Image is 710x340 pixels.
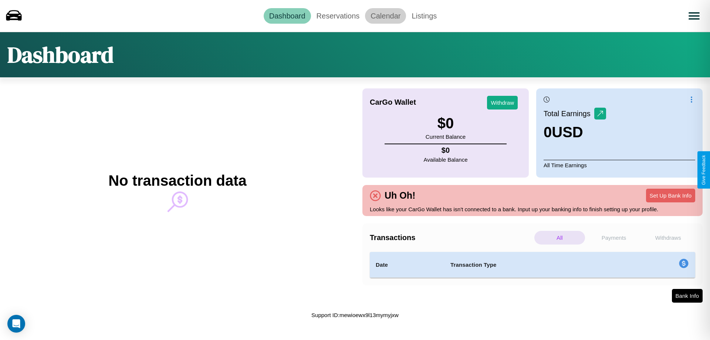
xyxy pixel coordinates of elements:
p: Total Earnings [544,107,594,120]
button: Set Up Bank Info [646,189,695,202]
h4: $ 0 [424,146,468,155]
button: Open menu [684,6,704,26]
p: Current Balance [426,132,466,142]
button: Withdraw [487,96,518,110]
h1: Dashboard [7,40,114,70]
h4: Uh Oh! [381,190,419,201]
p: All [534,231,585,245]
h3: $ 0 [426,115,466,132]
a: Dashboard [264,8,311,24]
p: Support ID: mewioewx9l13mymyjxw [311,310,399,320]
p: Withdraws [643,231,693,245]
a: Calendar [365,8,406,24]
a: Listings [406,8,442,24]
h3: 0 USD [544,124,606,141]
p: All Time Earnings [544,160,695,170]
a: Reservations [311,8,365,24]
button: Bank Info [672,289,703,303]
div: Open Intercom Messenger [7,315,25,333]
h2: No transaction data [108,172,246,189]
div: Give Feedback [701,155,706,185]
h4: CarGo Wallet [370,98,416,107]
p: Looks like your CarGo Wallet has isn't connected to a bank. Input up your banking info to finish ... [370,204,695,214]
h4: Transactions [370,233,532,242]
table: simple table [370,252,695,278]
p: Payments [589,231,639,245]
h4: Date [376,260,439,269]
h4: Transaction Type [450,260,618,269]
p: Available Balance [424,155,468,165]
